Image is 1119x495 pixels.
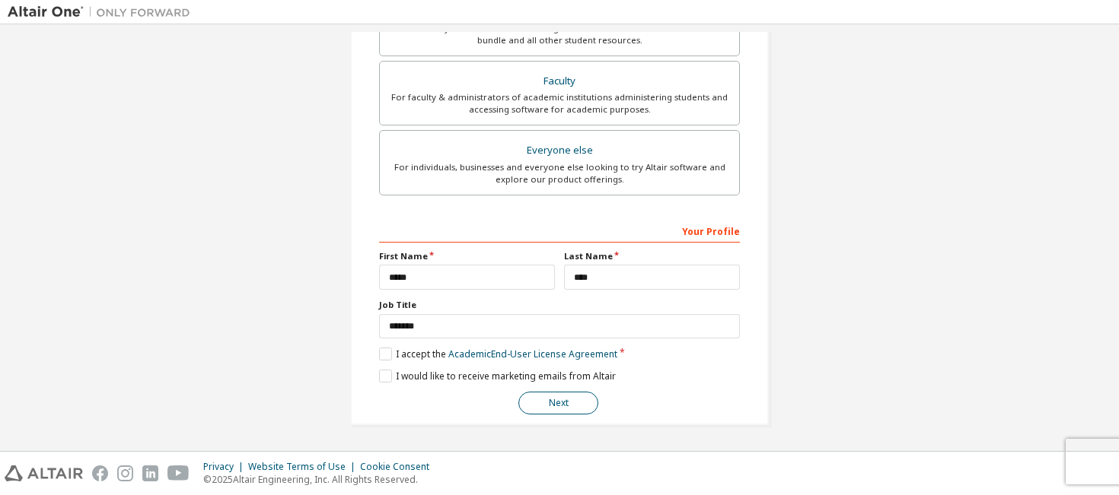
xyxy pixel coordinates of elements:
[5,465,83,481] img: altair_logo.svg
[448,347,617,360] a: Academic End-User License Agreement
[203,473,438,486] p: © 2025 Altair Engineering, Inc. All Rights Reserved.
[389,22,730,46] div: For currently enrolled students looking to access the free Altair Student Edition bundle and all ...
[379,218,740,243] div: Your Profile
[379,299,740,311] label: Job Title
[92,465,108,481] img: facebook.svg
[389,161,730,186] div: For individuals, businesses and everyone else looking to try Altair software and explore our prod...
[379,347,617,360] label: I accept the
[389,140,730,161] div: Everyone else
[564,250,740,262] label: Last Name
[389,71,730,92] div: Faculty
[379,250,555,262] label: First Name
[389,91,730,116] div: For faculty & administrators of academic institutions administering students and accessing softwa...
[167,465,190,481] img: youtube.svg
[117,465,133,481] img: instagram.svg
[203,461,248,473] div: Privacy
[518,392,598,414] button: Next
[248,461,360,473] div: Website Terms of Use
[360,461,438,473] div: Cookie Consent
[8,5,198,20] img: Altair One
[142,465,158,481] img: linkedin.svg
[379,370,616,382] label: I would like to receive marketing emails from Altair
